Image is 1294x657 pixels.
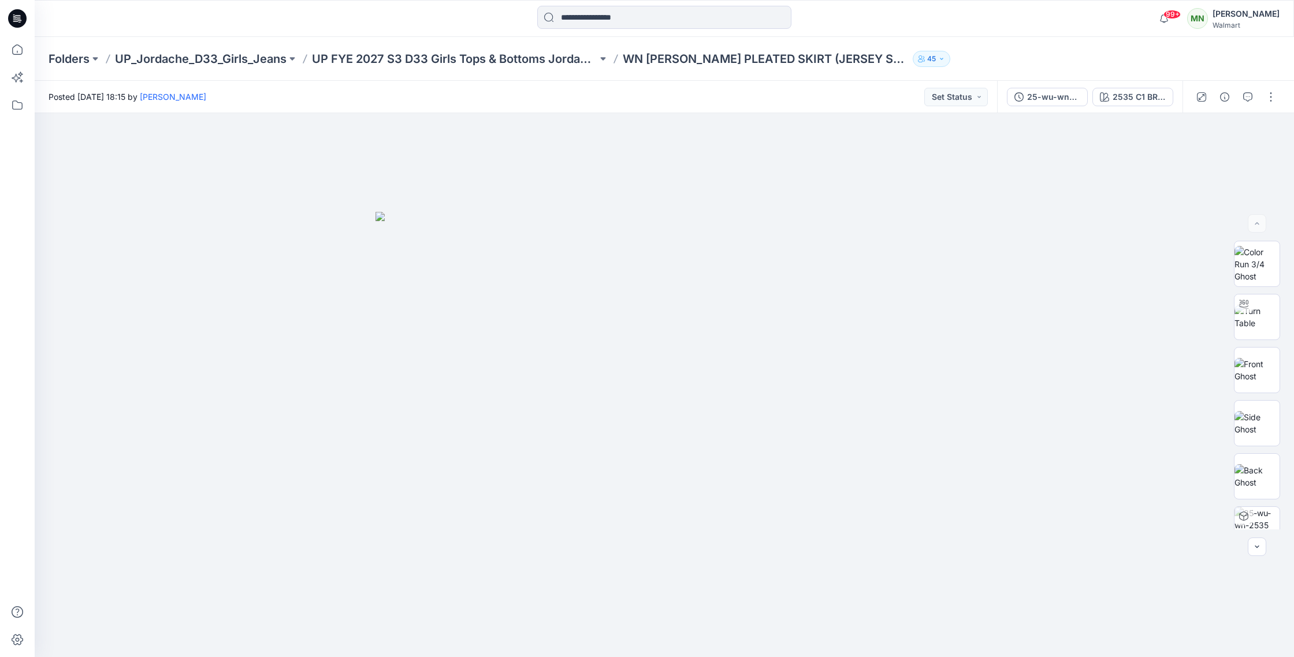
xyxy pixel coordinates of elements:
button: 45 [913,51,950,67]
a: UP_Jordache_D33_Girls_Jeans [115,51,287,67]
img: eyJhbGciOiJIUzI1NiIsImtpZCI6IjAiLCJzbHQiOiJzZXMiLCJ0eXAiOiJKV1QifQ.eyJkYXRhIjp7InR5cGUiOiJzdG9yYW... [375,212,953,657]
p: WN [PERSON_NAME] PLEATED SKIRT (JERSEY SHORTS) [623,51,908,67]
img: Front Ghost [1234,358,1280,382]
div: 2535 C1 BROWN NUTMEG 2071756 [1113,91,1166,103]
p: 45 [927,53,936,65]
img: Side Ghost [1234,411,1280,435]
span: 99+ [1163,10,1181,19]
div: 25-wu-wn-2535 1st 09192025fa26 c1-2 [1027,91,1080,103]
div: [PERSON_NAME] [1213,7,1280,21]
img: Color Run 3/4 Ghost [1234,246,1280,282]
img: Turn Table [1234,305,1280,329]
a: UP FYE 2027 S3 D33 Girls Tops & Bottoms Jordache [312,51,597,67]
button: 25-wu-wn-2535 1st 09192025fa26 c1-2 [1007,88,1088,106]
img: 25-wu-wn-2535 1st 09192025fa26 c1-2 2535 C1 BROWN NUTMEG 2071756 [1234,507,1280,552]
img: Back Ghost [1234,464,1280,488]
span: Posted [DATE] 18:15 by [49,91,206,103]
a: [PERSON_NAME] [140,92,206,102]
div: Walmart [1213,21,1280,29]
div: MN [1187,8,1208,29]
button: Details [1215,88,1234,106]
a: Folders [49,51,90,67]
button: 2535 C1 BROWN NUTMEG 2071756 [1092,88,1173,106]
